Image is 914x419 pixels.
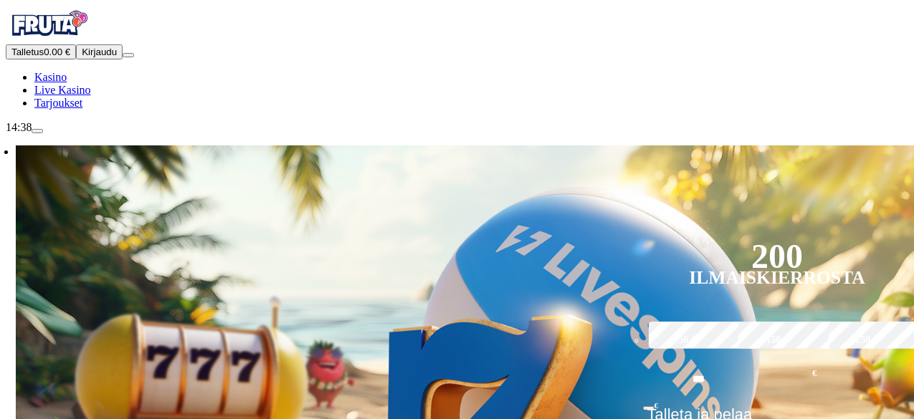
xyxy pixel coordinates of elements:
a: Fruta [6,32,92,44]
span: € [812,367,817,380]
button: Talletusplus icon0.00 € [6,44,76,59]
a: gift-inverted iconTarjoukset [34,97,82,109]
span: € [654,401,659,410]
span: Talletus [11,47,44,57]
span: Kirjaudu [82,47,117,57]
div: Ilmaiskierrosta [690,269,866,286]
span: Kasino [34,71,67,83]
a: diamond iconKasino [34,71,67,83]
span: Tarjoukset [34,97,82,109]
button: menu [123,53,134,57]
span: Live Kasino [34,84,91,96]
a: poker-chip iconLive Kasino [34,84,91,96]
label: 250 € [825,319,910,361]
span: 14:38 [6,121,32,133]
div: 200 [751,248,803,265]
label: 150 € [735,319,819,361]
button: live-chat [32,129,43,133]
label: 50 € [645,319,730,361]
span: 0.00 € [44,47,70,57]
img: Fruta [6,6,92,42]
button: Kirjaudu [76,44,123,59]
nav: Primary [6,6,908,110]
